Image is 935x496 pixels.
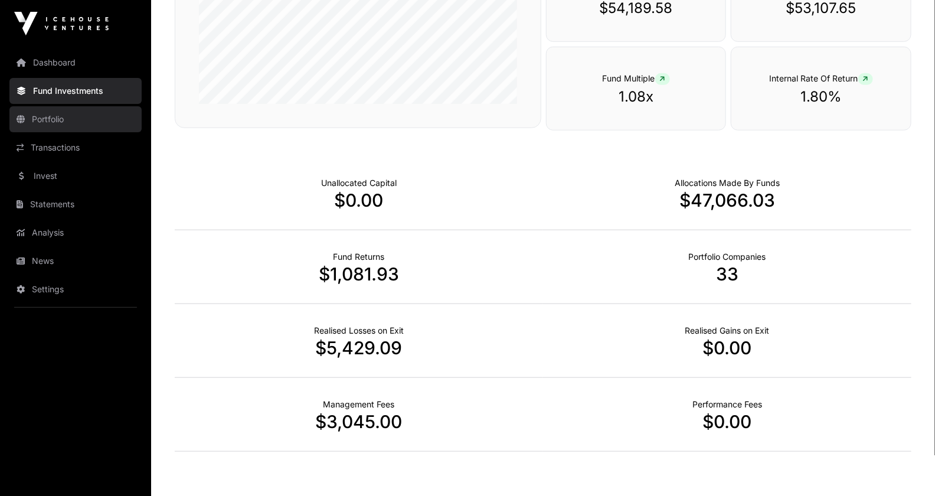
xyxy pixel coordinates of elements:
img: Icehouse Ventures Logo [14,12,109,35]
p: $1,081.93 [175,263,543,285]
a: Settings [9,276,142,302]
p: $5,429.09 [175,337,543,358]
p: Net Realised on Positive Exits [685,325,770,337]
p: 1.80% [755,87,887,106]
p: Capital Deployed Into Companies [675,177,780,189]
p: $47,066.03 [543,190,911,211]
p: 33 [543,263,911,285]
p: Fund Performance Fees (Carry) incurred to date [692,399,762,410]
span: Fund Multiple [603,73,670,83]
p: 1.08x [570,87,702,106]
p: Number of Companies Deployed Into [689,251,766,263]
span: Internal Rate Of Return [770,73,873,83]
a: Fund Investments [9,78,142,104]
p: Realised Returns from Funds [334,251,385,263]
p: $0.00 [543,337,911,358]
a: Invest [9,163,142,189]
a: Statements [9,191,142,217]
a: Portfolio [9,106,142,132]
p: Cash not yet allocated [321,177,397,189]
p: $0.00 [175,190,543,211]
a: News [9,248,142,274]
p: $0.00 [543,411,911,432]
a: Dashboard [9,50,142,76]
a: Transactions [9,135,142,161]
p: $3,045.00 [175,411,543,432]
p: Net Realised on Negative Exits [314,325,404,337]
iframe: Chat Widget [876,439,935,496]
p: Fund Management Fees incurred to date [323,399,395,410]
a: Analysis [9,220,142,246]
